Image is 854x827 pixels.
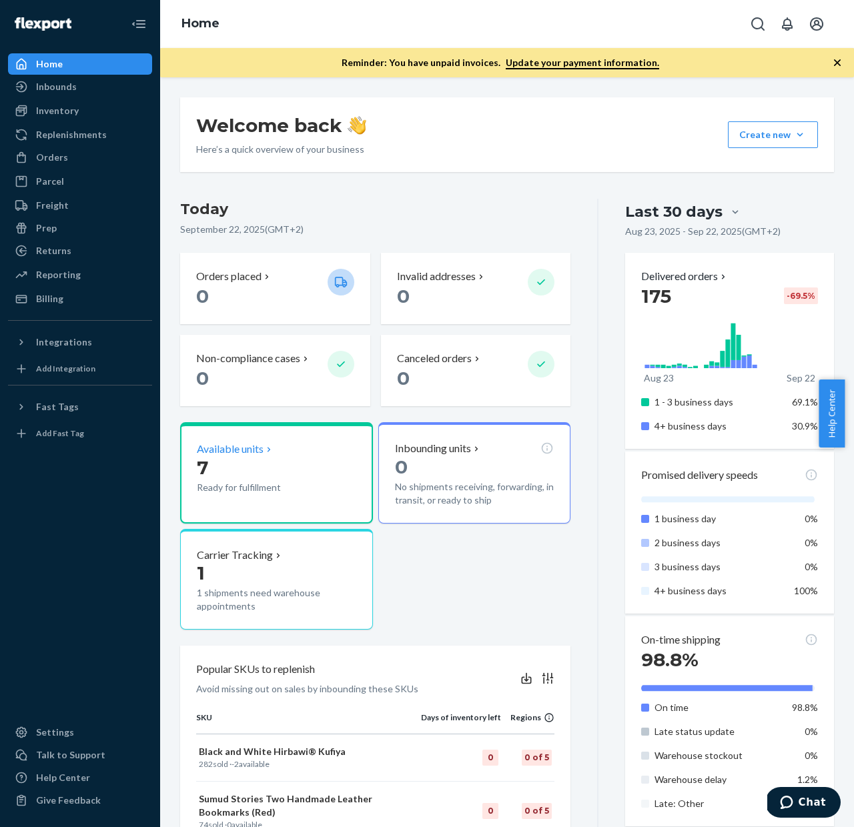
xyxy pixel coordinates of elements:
span: 1.2% [797,774,818,785]
div: Home [36,57,63,71]
p: Reminder: You have unpaid invoices. [342,56,659,69]
a: Settings [8,722,152,743]
button: Help Center [819,379,845,448]
h1: Welcome back [196,113,366,137]
p: Orders placed [196,269,262,284]
button: Give Feedback [8,790,152,811]
div: Add Integration [36,363,95,374]
div: 0 of 5 [522,803,552,819]
p: Canceled orders [397,351,472,366]
p: Late status update [655,725,783,738]
p: 4+ business days [655,584,783,598]
p: No shipments receiving, forwarding, in transit, or ready to ship [395,480,554,507]
div: Billing [36,292,63,305]
div: Parcel [36,175,64,188]
button: Invalid addresses 0 [381,253,571,324]
p: On time [655,701,783,714]
div: -69.5 % [784,287,818,304]
p: Popular SKUs to replenish [196,662,315,677]
p: 1 - 3 business days [655,395,783,409]
a: Home [8,53,152,75]
div: Add Fast Tag [36,428,84,439]
p: 1 shipments need warehouse appointments [197,586,356,613]
span: 98.8% [641,648,699,671]
span: 0 [196,367,209,389]
span: 0% [805,513,818,524]
span: 7 [197,456,208,479]
img: hand-wave emoji [348,116,366,135]
button: Integrations [8,331,152,353]
p: Warehouse delay [655,773,783,786]
div: Inbounds [36,80,77,93]
button: Carrier Tracking11 shipments need warehouse appointments [180,529,373,630]
p: 2 business days [655,536,783,550]
span: 1 [197,562,205,584]
p: Black and White Hirbawi® Kufiya [199,745,418,758]
span: 0% [805,726,818,737]
div: Replenishments [36,128,107,141]
th: SKU [196,712,421,734]
a: Add Integration [8,358,152,379]
span: 0% [805,537,818,548]
a: Billing [8,288,152,309]
div: 0 [482,750,498,766]
p: Here’s a quick overview of your business [196,143,366,156]
a: Inbounds [8,76,152,97]
span: 0 [397,367,410,389]
div: Regions [501,712,554,723]
div: Prep [36,221,57,235]
a: Freight [8,195,152,216]
span: 0 [397,285,410,307]
span: 30.9% [792,420,818,432]
span: 100% [794,585,818,596]
p: Promised delivery speeds [641,468,758,483]
div: 0 of 5 [522,750,552,766]
div: Give Feedback [36,794,101,807]
a: Prep [8,217,152,239]
p: Ready for fulfillment [197,481,318,494]
span: 69.1% [792,396,818,407]
p: Invalid addresses [397,269,476,284]
p: Inbounding units [395,441,471,456]
p: On-time shipping [641,632,721,648]
p: Sumud Stories Two Handmade Leather Bookmarks (Red) [199,792,418,819]
p: 4+ business days [655,420,783,433]
iframe: Opens a widget where you can chat to one of our agents [767,787,841,820]
div: Inventory [36,104,79,117]
button: Non-compliance cases 0 [180,335,370,406]
div: Orders [36,151,68,164]
a: Reporting [8,264,152,285]
div: Settings [36,726,74,739]
span: 175 [641,285,671,307]
span: 0% [805,750,818,761]
th: Days of inventory left [421,712,501,734]
span: 282 [199,759,213,769]
div: Reporting [36,268,81,281]
p: sold · available [199,758,418,770]
p: Warehouse stockout [655,749,783,762]
button: Orders placed 0 [180,253,370,324]
p: Aug 23 [644,371,674,385]
p: Sep 22 [787,371,815,385]
button: Inbounding units0No shipments receiving, forwarding, in transit, or ready to ship [378,422,571,524]
div: Fast Tags [36,400,79,414]
span: 98.8% [792,702,818,713]
button: Create new [728,121,818,148]
span: -2 [232,759,239,769]
button: Talk to Support [8,744,152,766]
img: Flexport logo [15,17,71,31]
div: Last 30 days [625,201,723,222]
ol: breadcrumbs [171,5,230,43]
p: 3 business days [655,560,783,574]
a: Home [181,16,220,31]
p: 1 business day [655,512,783,526]
div: Integrations [36,335,92,349]
button: Fast Tags [8,396,152,418]
a: Add Fast Tag [8,423,152,444]
div: 0 [482,803,498,819]
a: Parcel [8,171,152,192]
h3: Today [180,199,570,220]
p: Available units [197,442,264,457]
p: Aug 23, 2025 - Sep 22, 2025 ( GMT+2 ) [625,225,781,238]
